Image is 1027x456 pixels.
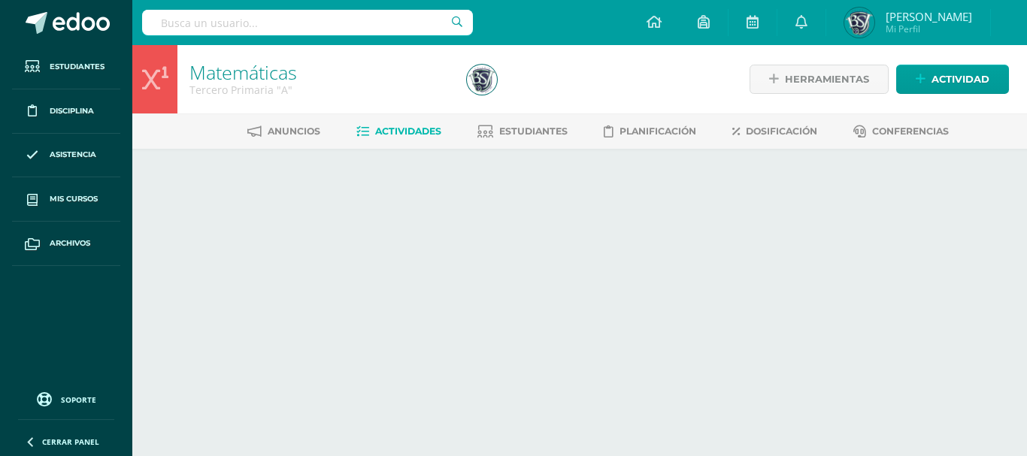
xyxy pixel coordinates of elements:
[853,119,949,143] a: Conferencias
[746,125,817,137] span: Dosificación
[620,125,696,137] span: Planificación
[499,125,568,137] span: Estudiantes
[477,119,568,143] a: Estudiantes
[61,394,96,405] span: Soporte
[896,65,1009,94] a: Actividad
[50,61,105,73] span: Estudiantes
[268,125,320,137] span: Anuncios
[189,59,297,85] a: Matemáticas
[12,45,120,89] a: Estudiantes
[142,10,473,35] input: Busca un usuario...
[18,388,114,409] a: Soporte
[932,65,989,93] span: Actividad
[50,193,98,205] span: Mis cursos
[50,149,96,161] span: Asistencia
[50,105,94,117] span: Disciplina
[12,89,120,134] a: Disciplina
[189,83,449,97] div: Tercero Primaria 'A'
[750,65,889,94] a: Herramientas
[886,23,972,35] span: Mi Perfil
[356,119,441,143] a: Actividades
[844,8,874,38] img: 4ad66ca0c65d19b754e3d5d7000ffc1b.png
[189,62,449,83] h1: Matemáticas
[785,65,869,93] span: Herramientas
[732,119,817,143] a: Dosificación
[467,65,497,95] img: 4ad66ca0c65d19b754e3d5d7000ffc1b.png
[12,134,120,178] a: Asistencia
[12,177,120,222] a: Mis cursos
[50,237,90,249] span: Archivos
[42,436,99,447] span: Cerrar panel
[872,125,949,137] span: Conferencias
[375,125,441,137] span: Actividades
[886,9,972,24] span: [PERSON_NAME]
[604,119,696,143] a: Planificación
[247,119,320,143] a: Anuncios
[12,222,120,266] a: Archivos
